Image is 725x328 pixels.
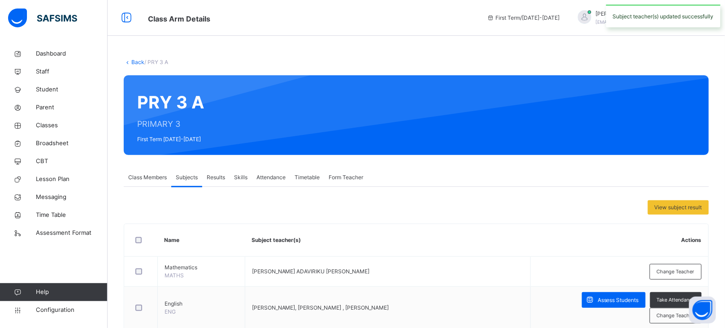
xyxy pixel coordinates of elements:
span: Assessment Format [36,229,108,237]
span: CBT [36,157,108,166]
span: Time Table [36,211,108,220]
span: Staff [36,67,108,76]
span: Parent [36,103,108,112]
span: Change Teacher [657,312,695,319]
span: English [165,300,238,308]
span: [PERSON_NAME], [PERSON_NAME] , [PERSON_NAME] [252,304,389,311]
span: Class Arm Details [148,14,210,23]
span: Take Attendance [657,296,695,304]
span: Mathematics [165,263,238,272]
span: Student [36,85,108,94]
span: session/term information [487,14,560,22]
span: [EMAIL_ADDRESS][DOMAIN_NAME] [596,19,675,25]
span: MATHS [165,272,184,279]
span: Timetable [295,173,320,181]
th: Name [157,224,245,257]
span: Class Members [128,173,167,181]
a: Back [131,59,144,65]
span: Results [207,173,225,181]
span: Dashboard [36,49,108,58]
div: JEREMIAHBENJAMIN [569,10,703,26]
span: ENG [165,308,176,315]
span: Classes [36,121,108,130]
span: [PERSON_NAME] ADAVIRIKU [PERSON_NAME] [252,268,370,275]
button: Open asap [689,297,716,324]
img: safsims [8,9,77,27]
span: Attendance [256,173,286,181]
span: Help [36,288,107,297]
th: Subject teacher(s) [245,224,530,257]
span: Skills [234,173,247,181]
span: Assess Students [598,296,639,304]
span: [PERSON_NAME] [PERSON_NAME] [596,10,684,18]
span: Lesson Plan [36,175,108,184]
span: View subject result [655,203,702,211]
span: Broadsheet [36,139,108,148]
th: Actions [530,224,708,257]
span: / PRY 3 A [144,59,168,65]
span: Subjects [176,173,198,181]
span: Form Teacher [329,173,363,181]
span: Change Teacher [657,268,695,276]
div: Subject teacher(s) updated successfully [606,4,721,27]
span: Messaging [36,193,108,202]
span: Configuration [36,306,107,315]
